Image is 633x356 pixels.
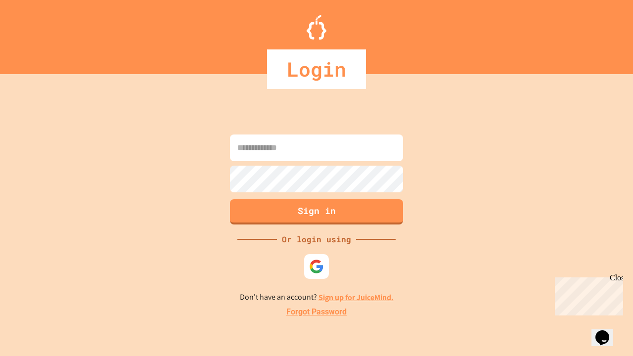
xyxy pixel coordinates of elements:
iframe: chat widget [551,273,623,315]
iframe: chat widget [591,316,623,346]
a: Sign up for JuiceMind. [318,292,394,303]
img: Logo.svg [307,15,326,40]
div: Chat with us now!Close [4,4,68,63]
div: Login [267,49,366,89]
div: Or login using [277,233,356,245]
p: Don't have an account? [240,291,394,304]
img: google-icon.svg [309,259,324,274]
a: Forgot Password [286,306,347,318]
button: Sign in [230,199,403,224]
